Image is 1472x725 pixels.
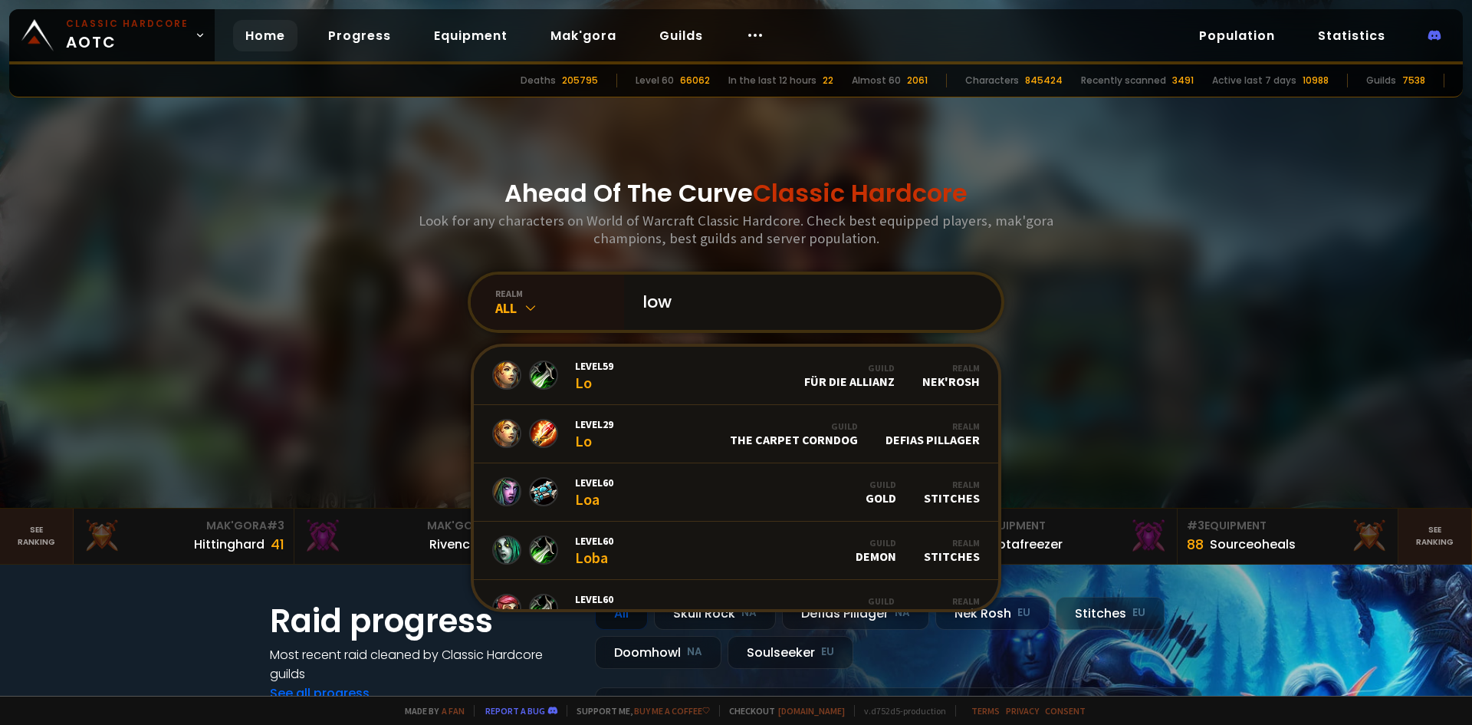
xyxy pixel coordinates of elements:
div: 88 [1187,534,1204,555]
a: Level60LobaGuildDemonRealmStitches [474,522,998,580]
h3: Look for any characters on World of Warcraft Classic Hardcore. Check best equipped players, mak'g... [412,212,1060,247]
div: Loaf [575,592,613,625]
small: NA [687,644,702,660]
input: Search a character... [633,275,983,330]
a: Equipment [422,20,520,51]
a: a fan [442,705,465,717]
span: Level 60 [575,592,613,606]
div: Active last 7 days [1212,74,1296,87]
span: Made by [396,705,465,717]
span: Level 60 [575,476,613,489]
div: Characters [965,74,1019,87]
a: #2Equipment88Notafreezer [957,509,1178,564]
div: Almost 60 [852,74,901,87]
div: Realm [886,420,980,432]
a: Report a bug [485,705,545,717]
a: Seeranking [1398,509,1472,564]
div: Defias Pillager [782,597,929,630]
span: # 3 [1187,518,1204,533]
a: Privacy [1006,705,1039,717]
div: Level 60 [636,74,674,87]
a: See all progress [270,684,370,702]
h4: Most recent raid cleaned by Classic Hardcore guilds [270,645,577,684]
a: Population [1187,20,1287,51]
span: Level 60 [575,534,613,548]
div: Hittinghard [194,535,264,554]
div: Guild [859,595,895,607]
div: realm [495,288,624,299]
div: Sourceoheals [1210,535,1296,554]
div: Stitches [1056,597,1165,630]
a: Guilds [647,20,715,51]
div: Defias Pillager [886,420,980,447]
a: Consent [1045,705,1086,717]
div: Realm [924,479,980,490]
small: Classic Hardcore [66,17,189,31]
div: The Carpet Corndog [730,420,858,447]
div: Rivench [429,535,478,554]
a: #3Equipment88Sourceoheals [1178,509,1398,564]
div: Mak'Gora [304,518,505,534]
div: Lucky [859,595,895,622]
div: Nek'Rosh [935,597,1050,630]
a: Buy me a coffee [634,705,710,717]
a: Home [233,20,297,51]
span: # 3 [267,518,284,533]
a: Progress [316,20,403,51]
div: Guilds [1366,74,1396,87]
div: Soulseeker [728,636,853,669]
span: Level 59 [575,359,613,373]
div: 2061 [907,74,928,87]
div: Guild [856,537,896,549]
a: Mak'gora [538,20,629,51]
div: Lo [575,417,613,450]
div: Doomhowl [595,636,721,669]
div: Guild [730,420,858,432]
small: EU [1017,605,1030,621]
a: Level60LoaGuildGoldRealmStitches [474,463,998,522]
div: Guild [804,362,895,374]
small: EU [1132,605,1145,621]
small: NA [895,605,910,621]
div: Realm [924,537,980,549]
a: Classic HardcoreAOTC [9,9,215,61]
div: Recently scanned [1081,74,1166,87]
span: Checkout [719,705,845,717]
a: Mak'Gora#3Hittinghard41 [74,509,294,564]
div: Equipment [1187,518,1388,534]
div: Loa [575,476,613,509]
h1: Ahead Of The Curve [504,175,968,212]
div: All [595,597,648,630]
div: In the last 12 hours [728,74,816,87]
div: Realm [922,595,980,607]
div: Loba [575,534,613,567]
a: Statistics [1306,20,1398,51]
div: Stitches [924,479,980,506]
div: Stitches [924,537,980,564]
div: Equipment [966,518,1168,534]
div: 845424 [1025,74,1063,87]
span: Support me, [567,705,710,717]
span: Level 29 [575,417,613,431]
a: Terms [971,705,1000,717]
div: Nek'Rosh [922,595,980,622]
span: Classic Hardcore [753,176,968,210]
span: v. d752d5 - production [854,705,946,717]
div: Demon [856,537,896,564]
div: 3491 [1172,74,1194,87]
div: 7538 [1402,74,1425,87]
div: Guild [866,479,896,490]
div: Nek'Rosh [922,362,980,389]
div: All [495,299,624,317]
div: 41 [271,534,284,555]
a: Mak'Gora#2Rivench100 [294,509,515,564]
span: AOTC [66,17,189,54]
div: Realm [922,362,980,374]
div: Lo [575,359,613,392]
a: Level60LoafGuildLuckyRealmNek'Rosh [474,580,998,638]
a: Level29LoGuildThe Carpet CorndogRealmDefias Pillager [474,405,998,463]
div: Notafreezer [989,535,1063,554]
div: Für die Allianz [804,362,895,389]
div: 66062 [680,74,710,87]
h1: Raid progress [270,597,577,645]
